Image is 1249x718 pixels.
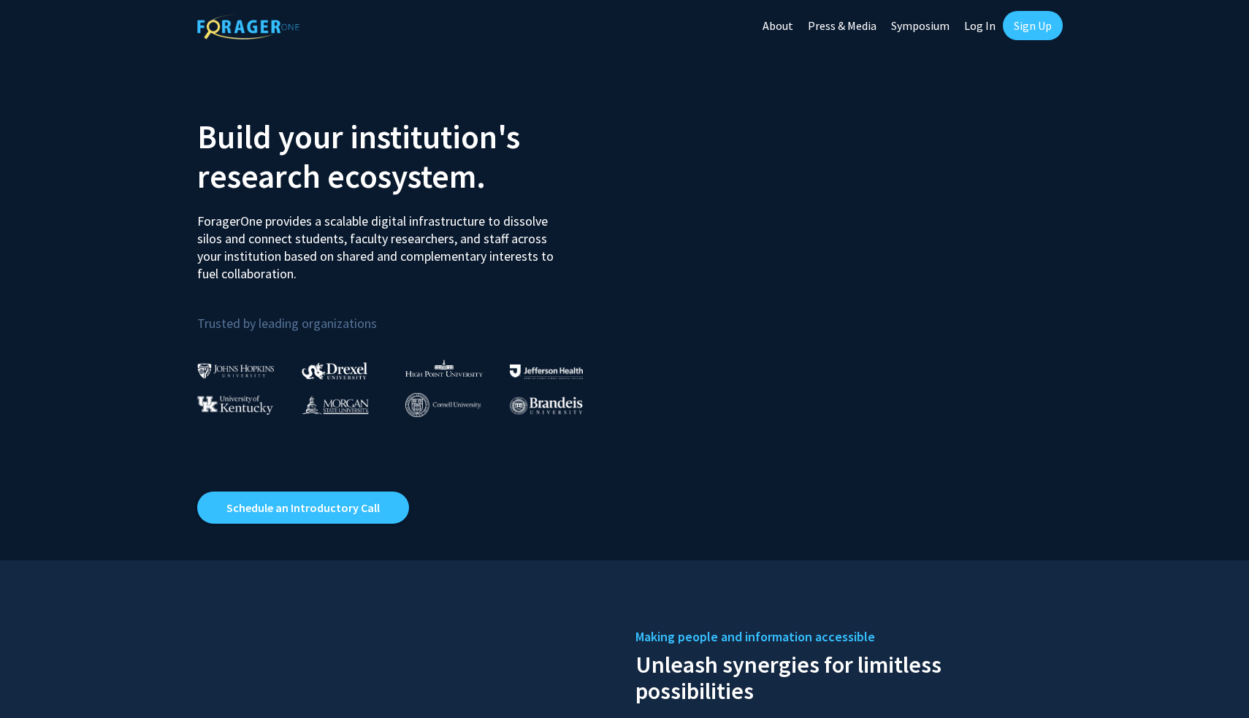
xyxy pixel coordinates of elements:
h5: Making people and information accessible [635,626,1052,648]
p: ForagerOne provides a scalable digital infrastructure to dissolve silos and connect students, fac... [197,202,564,283]
h2: Unleash synergies for limitless possibilities [635,648,1052,704]
img: Johns Hopkins University [197,363,275,378]
img: ForagerOne Logo [197,14,299,39]
a: Opens in a new tab [197,492,409,524]
p: Trusted by leading organizations [197,294,614,335]
img: Morgan State University [302,395,369,414]
img: Thomas Jefferson University [510,364,583,378]
a: Sign Up [1003,11,1063,40]
img: University of Kentucky [197,395,273,415]
img: Brandeis University [510,397,583,415]
img: Drexel University [302,362,367,379]
img: High Point University [405,359,483,377]
img: Cornell University [405,393,481,417]
h2: Build your institution's research ecosystem. [197,117,614,196]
